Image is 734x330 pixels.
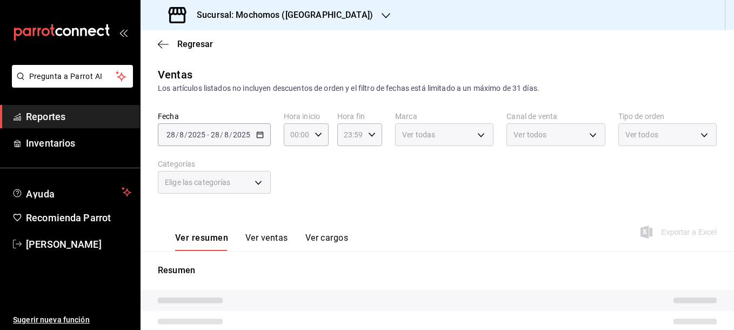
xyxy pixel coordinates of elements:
span: / [176,130,179,139]
span: Inventarios [26,136,131,150]
span: Recomienda Parrot [26,210,131,225]
label: Tipo de orden [618,113,717,120]
span: Reportes [26,109,131,124]
span: Ver todas [402,129,435,140]
input: ---- [232,130,251,139]
span: Ver todos [513,129,546,140]
label: Hora inicio [284,113,329,120]
span: Pregunta a Parrot AI [29,71,116,82]
label: Marca [395,113,493,120]
label: Canal de venta [506,113,605,120]
button: Ver cargos [305,233,349,251]
button: Ver resumen [175,233,228,251]
button: Pregunta a Parrot AI [12,65,133,88]
div: Ventas [158,67,192,83]
input: -- [179,130,184,139]
div: Los artículos listados no incluyen descuentos de orden y el filtro de fechas está limitado a un m... [158,83,717,94]
span: - [207,130,209,139]
span: Ayuda [26,186,117,199]
button: Ver ventas [245,233,288,251]
span: / [184,130,188,139]
span: Ver todos [625,129,658,140]
span: Elige las categorías [165,177,231,188]
label: Fecha [158,113,271,120]
input: -- [224,130,229,139]
button: Regresar [158,39,213,49]
input: ---- [188,130,206,139]
span: [PERSON_NAME] [26,237,131,252]
label: Hora fin [337,113,382,120]
input: -- [210,130,220,139]
a: Pregunta a Parrot AI [8,78,133,90]
p: Resumen [158,264,717,277]
h3: Sucursal: Mochomos ([GEOGRAPHIC_DATA]) [188,9,373,22]
span: Regresar [177,39,213,49]
div: navigation tabs [175,233,348,251]
input: -- [166,130,176,139]
span: / [229,130,232,139]
span: Sugerir nueva función [13,314,131,326]
span: / [220,130,223,139]
label: Categorías [158,160,271,168]
button: open_drawer_menu [119,28,128,37]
